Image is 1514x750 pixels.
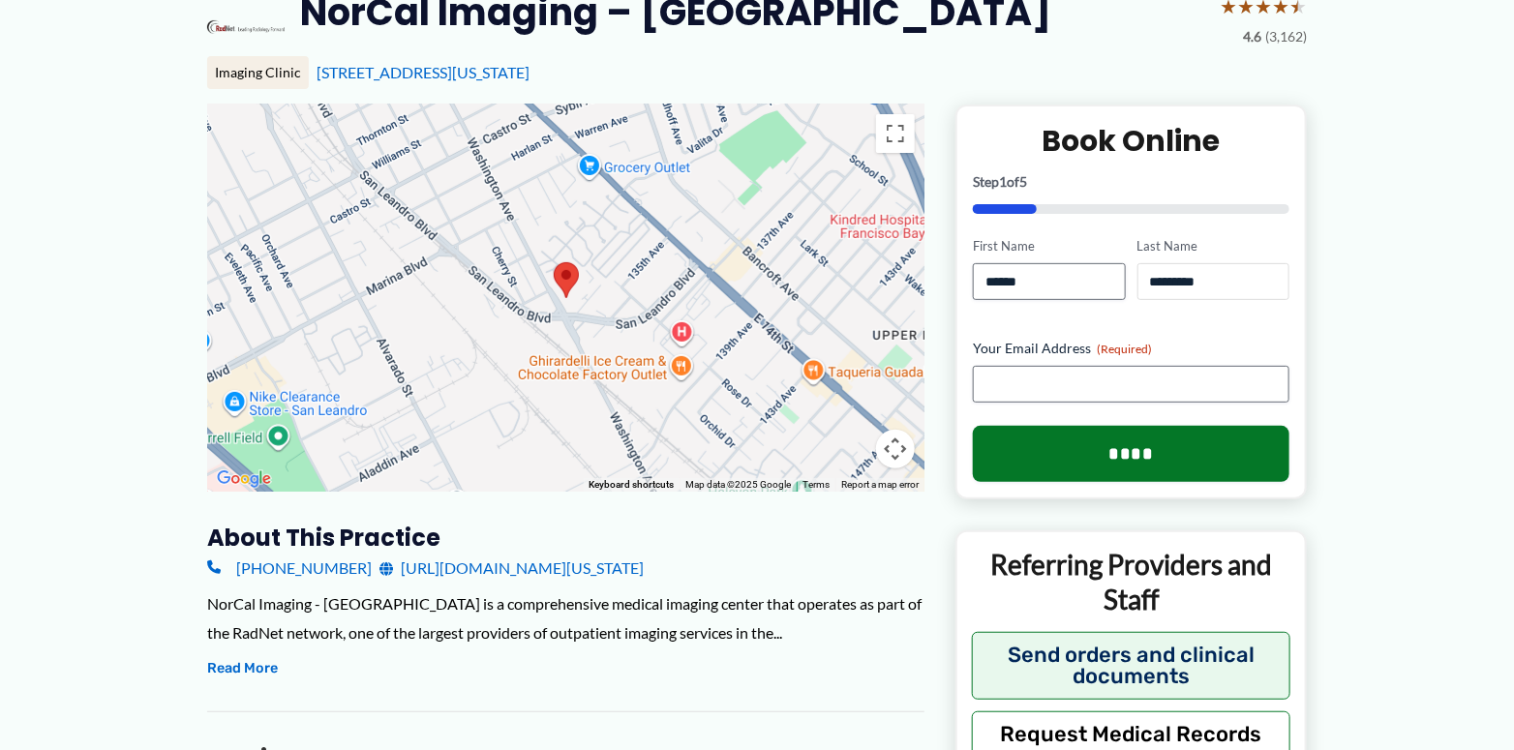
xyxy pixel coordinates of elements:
[973,175,1289,189] p: Step of
[973,339,1289,358] label: Your Email Address
[999,173,1007,190] span: 1
[972,547,1290,617] p: Referring Providers and Staff
[1137,237,1289,255] label: Last Name
[207,56,309,89] div: Imaging Clinic
[972,632,1290,700] button: Send orders and clinical documents
[207,523,924,553] h3: About this practice
[589,478,674,492] button: Keyboard shortcuts
[212,466,276,492] img: Google
[212,466,276,492] a: Open this area in Google Maps (opens a new window)
[207,554,372,583] a: [PHONE_NUMBER]
[1097,342,1152,356] span: (Required)
[876,114,915,153] button: Toggle fullscreen view
[207,589,924,646] div: NorCal Imaging - [GEOGRAPHIC_DATA] is a comprehensive medical imaging center that operates as par...
[973,237,1125,255] label: First Name
[1019,173,1027,190] span: 5
[1243,24,1261,49] span: 4.6
[876,430,915,468] button: Map camera controls
[379,554,644,583] a: [URL][DOMAIN_NAME][US_STATE]
[207,657,278,680] button: Read More
[685,479,791,490] span: Map data ©2025 Google
[841,479,919,490] a: Report a map error
[317,63,530,81] a: [STREET_ADDRESS][US_STATE]
[973,122,1289,160] h2: Book Online
[1265,24,1307,49] span: (3,162)
[802,479,830,490] a: Terms (opens in new tab)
